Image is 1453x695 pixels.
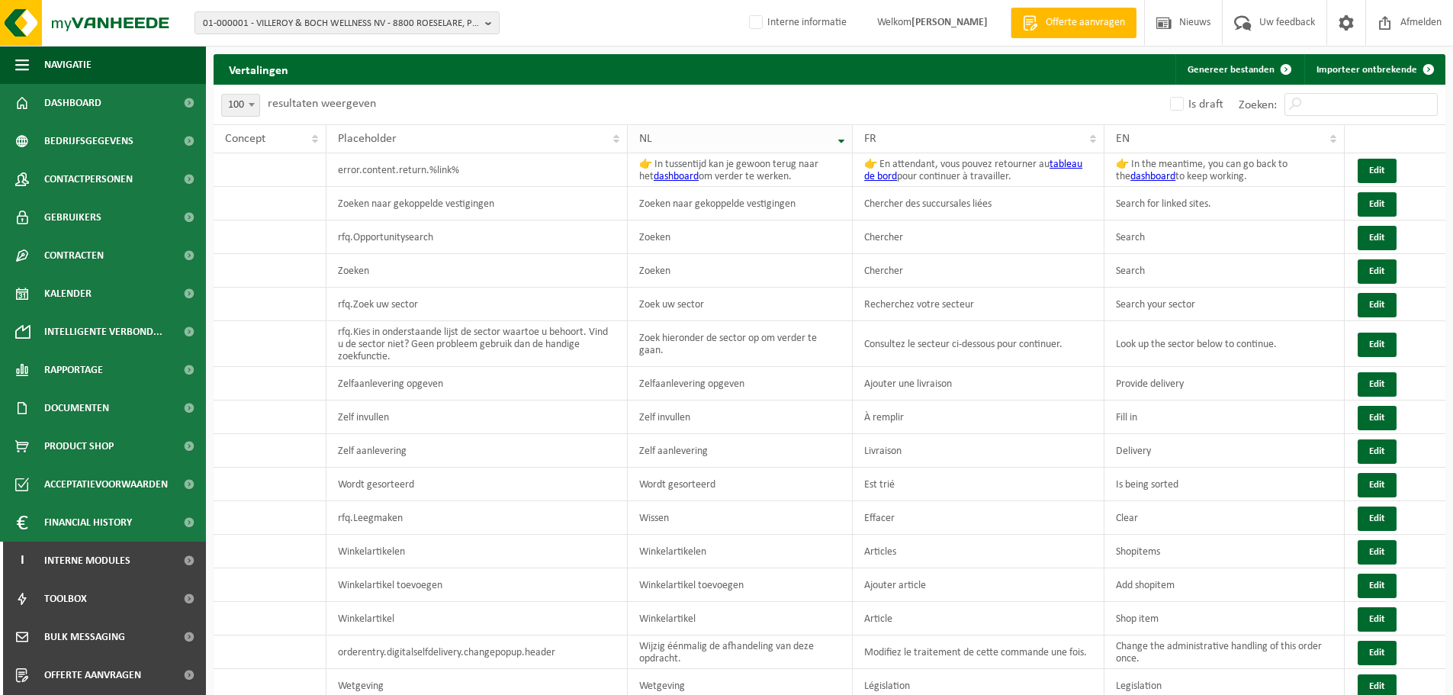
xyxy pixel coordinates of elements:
button: Edit [1358,259,1397,284]
td: Shop item [1104,602,1344,635]
td: Search [1104,220,1344,254]
td: Zelf aanlevering [326,434,628,468]
button: Edit [1358,192,1397,217]
td: Search [1104,254,1344,288]
td: Modifiez le traitement de cette commande une fois. [853,635,1104,669]
button: Edit [1358,641,1397,665]
button: 01-000001 - VILLEROY & BOCH WELLNESS NV - 8800 ROESELARE, POPULIERSTRAAT 1 [194,11,500,34]
a: dashboard [654,171,699,182]
td: error.content.return.%link% [326,153,628,187]
td: À remplir [853,401,1104,434]
td: Provide delivery [1104,367,1344,401]
span: Intelligente verbond... [44,313,162,351]
td: Zoek hieronder de sector op om verder te gaan. [628,321,853,367]
td: 👉 In tussentijd kan je gewoon terug naar het om verder te werken. [628,153,853,187]
td: Change the administrative handling of this order once. [1104,635,1344,669]
td: 👉 In the meantime, you can go back to the to keep working. [1104,153,1344,187]
td: Shopitems [1104,535,1344,568]
span: I [15,542,29,580]
span: Dashboard [44,84,101,122]
td: Zelfaanlevering opgeven [326,367,628,401]
td: rfq.Zoek uw sector [326,288,628,321]
span: Offerte aanvragen [1042,15,1129,31]
span: Toolbox [44,580,87,618]
td: Recherchez votre secteur [853,288,1104,321]
h2: Vertalingen [214,54,304,84]
td: Delivery [1104,434,1344,468]
td: 👉 En attendant, vous pouvez retourner au pour continuer à travailler. [853,153,1104,187]
span: Acceptatievoorwaarden [44,465,168,504]
button: Genereer bestanden [1175,54,1301,85]
a: dashboard [1130,171,1175,182]
td: Zelf aanlevering [628,434,853,468]
button: Edit [1358,293,1397,317]
span: 100 [221,94,260,117]
span: FR [864,133,876,145]
td: Zelfaanlevering opgeven [628,367,853,401]
td: Winkelartikelen [326,535,628,568]
td: orderentry.digitalselfdelivery.changepopup.header [326,635,628,669]
td: Zoeken [628,220,853,254]
td: Article [853,602,1104,635]
span: Kalender [44,275,92,313]
td: Is being sorted [1104,468,1344,501]
span: Financial History [44,504,132,542]
td: Wijzig éénmalig de afhandeling van deze opdracht. [628,635,853,669]
span: Contracten [44,236,104,275]
button: Edit [1358,439,1397,464]
span: NL [639,133,652,145]
span: Placeholder [338,133,397,145]
a: Offerte aanvragen [1011,8,1136,38]
td: rfq.Kies in onderstaande lijst de sector waartoe u behoort. Vind u de sector niet? Geen probleem ... [326,321,628,367]
span: Gebruikers [44,198,101,236]
span: Rapportage [44,351,103,389]
span: Interne modules [44,542,130,580]
td: Ajouter une livraison [853,367,1104,401]
label: Interne informatie [746,11,847,34]
td: Winkelartikel toevoegen [628,568,853,602]
td: Wissen [628,501,853,535]
td: rfq.Leegmaken [326,501,628,535]
td: Chercher [853,254,1104,288]
label: resultaten weergeven [268,98,376,110]
td: Zoeken [628,254,853,288]
td: Wordt gesorteerd [628,468,853,501]
span: EN [1116,133,1130,145]
label: Zoeken: [1239,99,1277,111]
label: Is draft [1167,93,1223,116]
a: tableau de bord [864,159,1082,182]
td: Zoeken naar gekoppelde vestigingen [628,187,853,220]
td: Est trié [853,468,1104,501]
button: Edit [1358,406,1397,430]
span: Contactpersonen [44,160,133,198]
button: Edit [1358,159,1397,183]
span: 01-000001 - VILLEROY & BOCH WELLNESS NV - 8800 ROESELARE, POPULIERSTRAAT 1 [203,12,479,35]
td: rfq.Opportunitysearch [326,220,628,254]
button: Edit [1358,372,1397,397]
td: Winkelartikelen [628,535,853,568]
td: Livraison [853,434,1104,468]
button: Edit [1358,607,1397,632]
td: Zelf invullen [326,401,628,434]
td: Zoeken [326,254,628,288]
td: Winkelartikel toevoegen [326,568,628,602]
td: Chercher [853,220,1104,254]
button: Edit [1358,473,1397,497]
span: Concept [225,133,265,145]
button: Edit [1358,540,1397,565]
button: Edit [1358,333,1397,357]
span: Bedrijfsgegevens [44,122,133,160]
td: Consultez le secteur ci-dessous pour continuer. [853,321,1104,367]
td: Ajouter article [853,568,1104,602]
td: Winkelartikel [326,602,628,635]
td: Zelf invullen [628,401,853,434]
td: Clear [1104,501,1344,535]
button: Importeer ontbrekende [1304,54,1444,85]
span: Navigatie [44,46,92,84]
td: Winkelartikel [628,602,853,635]
span: Product Shop [44,427,114,465]
td: Fill in [1104,401,1344,434]
button: Edit [1358,574,1397,598]
td: Wordt gesorteerd [326,468,628,501]
td: Effacer [853,501,1104,535]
